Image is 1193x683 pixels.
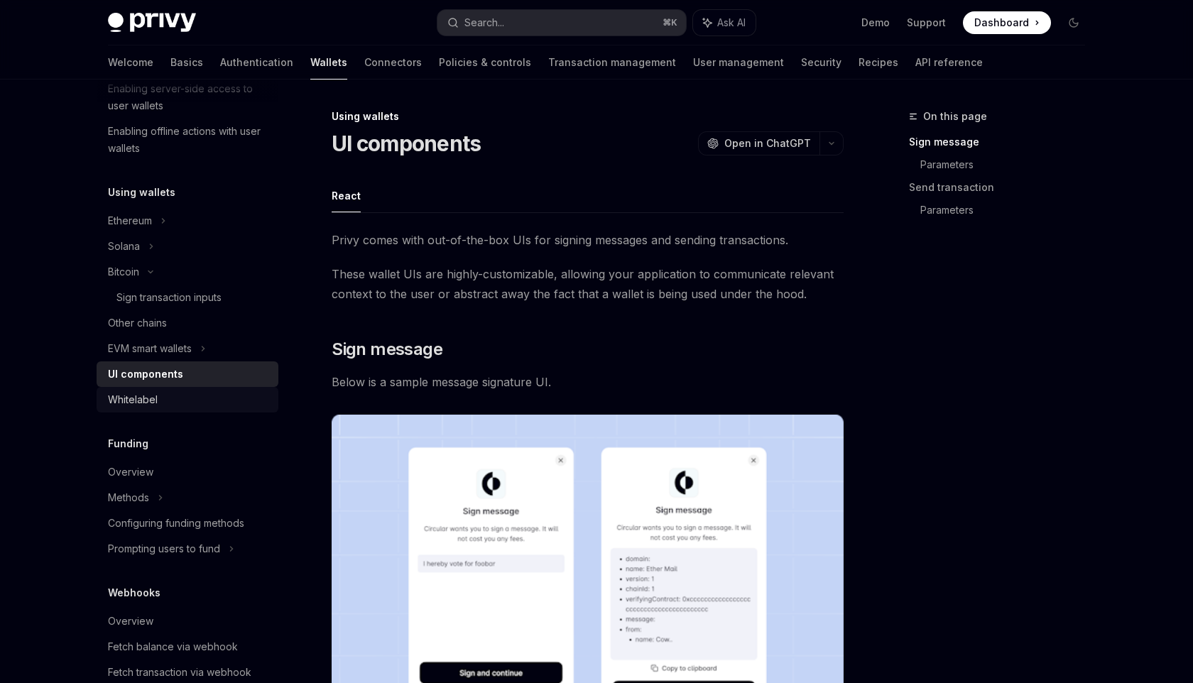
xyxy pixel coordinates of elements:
[364,45,422,80] a: Connectors
[108,391,158,408] div: Whitelabel
[108,540,220,557] div: Prompting users to fund
[108,315,167,332] div: Other chains
[108,123,270,157] div: Enabling offline actions with user wallets
[108,638,238,655] div: Fetch balance via webhook
[108,45,153,80] a: Welcome
[116,289,222,306] div: Sign transaction inputs
[907,16,946,30] a: Support
[108,613,153,630] div: Overview
[859,45,898,80] a: Recipes
[108,435,148,452] h5: Funding
[332,131,481,156] h1: UI components
[108,584,160,601] h5: Webhooks
[97,119,278,161] a: Enabling offline actions with user wallets
[108,184,175,201] h5: Using wallets
[801,45,841,80] a: Security
[108,366,183,383] div: UI components
[332,109,844,124] div: Using wallets
[548,45,676,80] a: Transaction management
[693,45,784,80] a: User management
[724,136,811,151] span: Open in ChatGPT
[108,263,139,280] div: Bitcoin
[97,285,278,310] a: Sign transaction inputs
[920,199,1096,222] a: Parameters
[97,459,278,485] a: Overview
[332,179,361,212] button: React
[108,13,196,33] img: dark logo
[915,45,983,80] a: API reference
[97,361,278,387] a: UI components
[108,340,192,357] div: EVM smart wallets
[220,45,293,80] a: Authentication
[1062,11,1085,34] button: Toggle dark mode
[920,153,1096,176] a: Parameters
[108,515,244,532] div: Configuring funding methods
[332,230,844,250] span: Privy comes with out-of-the-box UIs for signing messages and sending transactions.
[923,108,987,125] span: On this page
[717,16,746,30] span: Ask AI
[332,338,442,361] span: Sign message
[974,16,1029,30] span: Dashboard
[108,212,152,229] div: Ethereum
[909,131,1096,153] a: Sign message
[332,372,844,392] span: Below is a sample message signature UI.
[170,45,203,80] a: Basics
[963,11,1051,34] a: Dashboard
[310,45,347,80] a: Wallets
[464,14,504,31] div: Search...
[108,664,251,681] div: Fetch transaction via webhook
[108,489,149,506] div: Methods
[663,17,677,28] span: ⌘ K
[108,464,153,481] div: Overview
[97,634,278,660] a: Fetch balance via webhook
[97,387,278,412] a: Whitelabel
[97,310,278,336] a: Other chains
[108,238,140,255] div: Solana
[439,45,531,80] a: Policies & controls
[693,10,756,35] button: Ask AI
[861,16,890,30] a: Demo
[437,10,686,35] button: Search...⌘K
[909,176,1096,199] a: Send transaction
[698,131,819,155] button: Open in ChatGPT
[97,608,278,634] a: Overview
[332,264,844,304] span: These wallet UIs are highly-customizable, allowing your application to communicate relevant conte...
[97,510,278,536] a: Configuring funding methods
